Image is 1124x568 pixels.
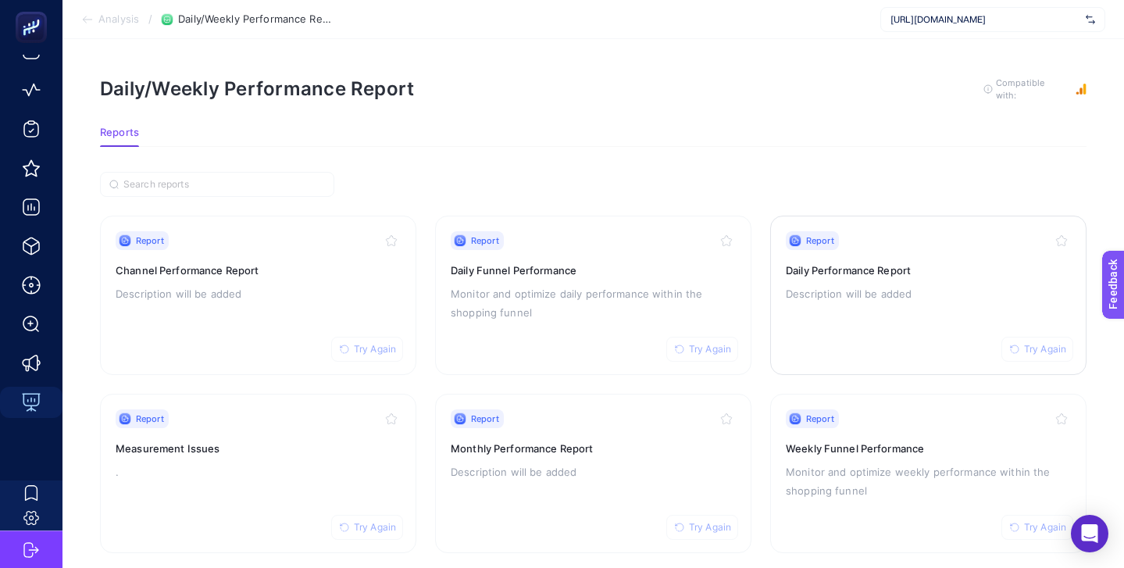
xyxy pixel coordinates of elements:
span: Report [136,413,164,425]
h1: Daily/Weekly Performance Report [100,77,414,100]
span: Try Again [689,343,731,355]
p: Description will be added [451,463,736,481]
button: Try Again [1001,337,1073,362]
button: Try Again [331,337,403,362]
span: Daily/Weekly Performance Report [178,13,334,26]
span: [URL][DOMAIN_NAME] [890,13,1079,26]
p: . [116,463,401,481]
h3: Daily Performance Report [786,263,1071,278]
h3: Channel Performance Report [116,263,401,278]
a: ReportTry AgainDaily Performance ReportDescription will be added [770,216,1087,375]
span: Report [136,234,164,247]
button: Try Again [1001,515,1073,540]
span: Try Again [354,343,396,355]
img: svg%3e [1086,12,1095,27]
span: Analysis [98,13,139,26]
p: Monitor and optimize daily performance within the shopping funnel [451,284,736,322]
span: Report [471,413,499,425]
button: Reports [100,127,139,147]
span: Feedback [9,5,59,17]
h3: Daily Funnel Performance [451,263,736,278]
span: Try Again [354,521,396,534]
h3: Measurement Issues [116,441,401,456]
a: ReportTry AgainChannel Performance ReportDescription will be added [100,216,416,375]
h3: Monthly Performance Report [451,441,736,456]
span: / [148,13,152,25]
p: Monitor and optimize weekly performance within the shopping funnel [786,463,1071,500]
span: Compatible with: [996,77,1066,102]
span: Report [806,234,834,247]
button: Try Again [666,337,738,362]
div: Open Intercom Messenger [1071,515,1108,552]
button: Try Again [666,515,738,540]
span: Report [806,413,834,425]
h3: Weekly Funnel Performance [786,441,1071,456]
a: ReportTry AgainWeekly Funnel PerformanceMonitor and optimize weekly performance within the shoppi... [770,394,1087,553]
p: Description will be added [116,284,401,303]
p: Description will be added [786,284,1071,303]
a: ReportTry AgainMonthly Performance ReportDescription will be added [435,394,751,553]
span: Try Again [1024,521,1066,534]
a: ReportTry AgainDaily Funnel PerformanceMonitor and optimize daily performance within the shopping... [435,216,751,375]
span: Report [471,234,499,247]
span: Try Again [689,521,731,534]
span: Try Again [1024,343,1066,355]
span: Reports [100,127,139,139]
input: Search [123,179,325,191]
a: ReportTry AgainMeasurement Issues. [100,394,416,553]
button: Try Again [331,515,403,540]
